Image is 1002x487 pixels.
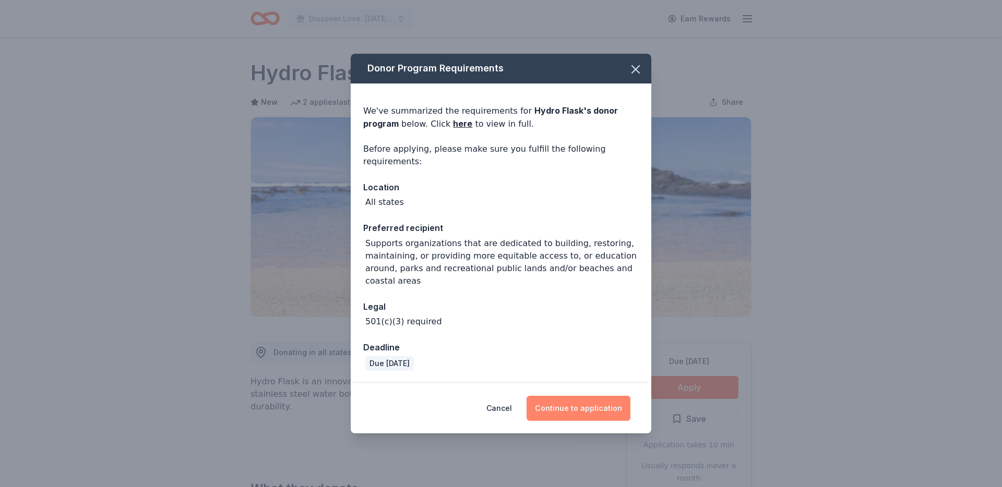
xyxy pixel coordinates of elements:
div: Legal [363,300,639,313]
div: Deadline [363,340,639,354]
div: Supports organizations that are dedicated to building, restoring, maintaining, or providing more ... [365,237,639,287]
div: Donor Program Requirements [351,54,651,83]
div: Location [363,180,639,194]
div: Preferred recipient [363,221,639,235]
div: Due [DATE] [365,356,414,371]
div: We've summarized the requirements for below. Click to view in full. [363,104,639,130]
button: Continue to application [527,396,630,421]
a: here [453,117,472,130]
button: Cancel [486,396,512,421]
div: All states [365,196,404,209]
div: Before applying, please make sure you fulfill the following requirements: [363,143,639,168]
div: 501(c)(3) required [365,315,442,328]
